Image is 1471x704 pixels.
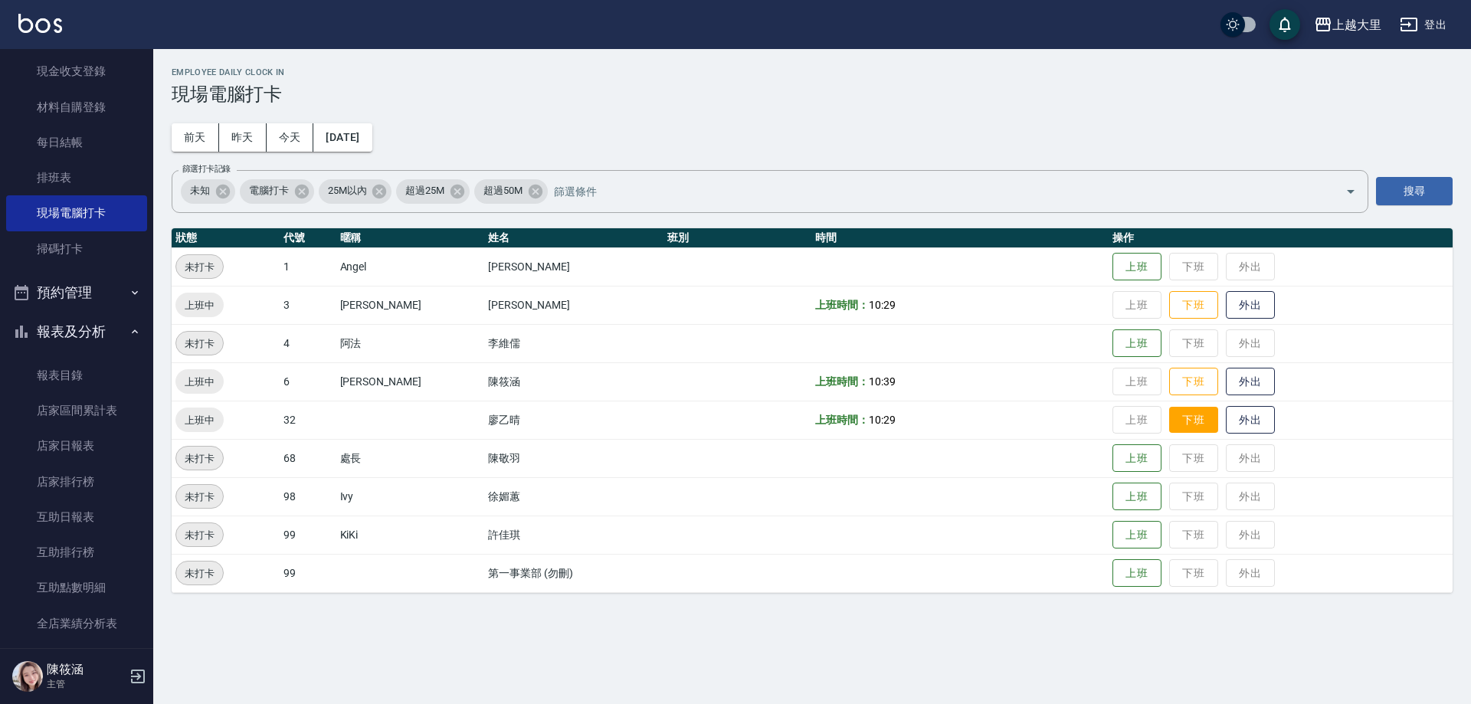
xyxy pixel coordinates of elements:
td: [PERSON_NAME] [336,362,485,401]
p: 主管 [47,677,125,691]
button: 上班 [1112,444,1161,473]
span: 未打卡 [176,489,223,505]
a: 互助日報表 [6,499,147,535]
span: 上班中 [175,374,224,390]
input: 篩選條件 [550,178,1319,205]
img: Logo [18,14,62,33]
td: KiKi [336,516,485,554]
div: 超過25M [396,179,470,204]
a: 互助排行榜 [6,535,147,570]
td: 陳敬羽 [484,439,663,477]
th: 時間 [811,228,1108,248]
button: 上班 [1112,253,1161,281]
span: 未打卡 [176,336,223,352]
td: [PERSON_NAME] [484,247,663,286]
th: 暱稱 [336,228,485,248]
b: 上班時間： [815,414,869,426]
button: 下班 [1169,407,1218,434]
button: 前天 [172,123,219,152]
td: [PERSON_NAME] [336,286,485,324]
a: 現金收支登錄 [6,54,147,89]
b: 上班時間： [815,375,869,388]
span: 未打卡 [176,527,223,543]
span: 超過50M [474,183,532,198]
h2: Employee Daily Clock In [172,67,1453,77]
button: 外出 [1226,406,1275,434]
button: 上越大里 [1308,9,1387,41]
button: 搜尋 [1376,177,1453,205]
span: 未打卡 [176,565,223,581]
th: 代號 [280,228,336,248]
button: save [1270,9,1300,40]
h3: 現場電腦打卡 [172,83,1453,105]
span: 電腦打卡 [240,183,298,198]
a: 店家區間累計表 [6,393,147,428]
span: 10:29 [869,299,896,311]
th: 班別 [663,228,812,248]
button: 下班 [1169,368,1218,396]
button: 外出 [1226,291,1275,319]
div: 上越大里 [1332,15,1381,34]
button: [DATE] [313,123,372,152]
span: 上班中 [175,297,224,313]
span: 25M以內 [319,183,376,198]
td: 許佳琪 [484,516,663,554]
a: 掃碼打卡 [6,231,147,267]
span: 未知 [181,183,219,198]
td: 99 [280,516,336,554]
td: 4 [280,324,336,362]
td: 阿法 [336,324,485,362]
td: 68 [280,439,336,477]
a: 全店業績分析表 [6,606,147,641]
td: 3 [280,286,336,324]
th: 狀態 [172,228,280,248]
a: 材料自購登錄 [6,90,147,125]
td: 99 [280,554,336,592]
img: Person [12,661,43,692]
td: [PERSON_NAME] [484,286,663,324]
button: 報表及分析 [6,312,147,352]
td: 1 [280,247,336,286]
div: 未知 [181,179,235,204]
b: 上班時間： [815,299,869,311]
th: 姓名 [484,228,663,248]
button: 外出 [1226,368,1275,396]
div: 電腦打卡 [240,179,314,204]
a: 排班表 [6,160,147,195]
button: 上班 [1112,521,1161,549]
label: 篩選打卡記錄 [182,163,231,175]
span: 10:29 [869,414,896,426]
a: 現場電腦打卡 [6,195,147,231]
td: 第一事業部 (勿刪) [484,554,663,592]
a: 報表目錄 [6,358,147,393]
td: 李維儒 [484,324,663,362]
a: 店家日報表 [6,428,147,463]
button: Open [1338,179,1363,204]
span: 上班中 [175,412,224,428]
td: 98 [280,477,336,516]
td: 陳筱涵 [484,362,663,401]
td: Ivy [336,477,485,516]
a: 店家排行榜 [6,464,147,499]
a: 設計師日報表 [6,641,147,676]
span: 未打卡 [176,450,223,467]
span: 未打卡 [176,259,223,275]
button: 昨天 [219,123,267,152]
button: 預約管理 [6,273,147,313]
h5: 陳筱涵 [47,662,125,677]
td: 徐媚蕙 [484,477,663,516]
td: Angel [336,247,485,286]
div: 超過50M [474,179,548,204]
span: 超過25M [396,183,454,198]
a: 每日結帳 [6,125,147,160]
button: 上班 [1112,483,1161,511]
td: 6 [280,362,336,401]
button: 今天 [267,123,314,152]
td: 32 [280,401,336,439]
button: 上班 [1112,329,1161,358]
button: 上班 [1112,559,1161,588]
div: 25M以內 [319,179,392,204]
button: 登出 [1394,11,1453,39]
th: 操作 [1109,228,1453,248]
a: 互助點數明細 [6,570,147,605]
